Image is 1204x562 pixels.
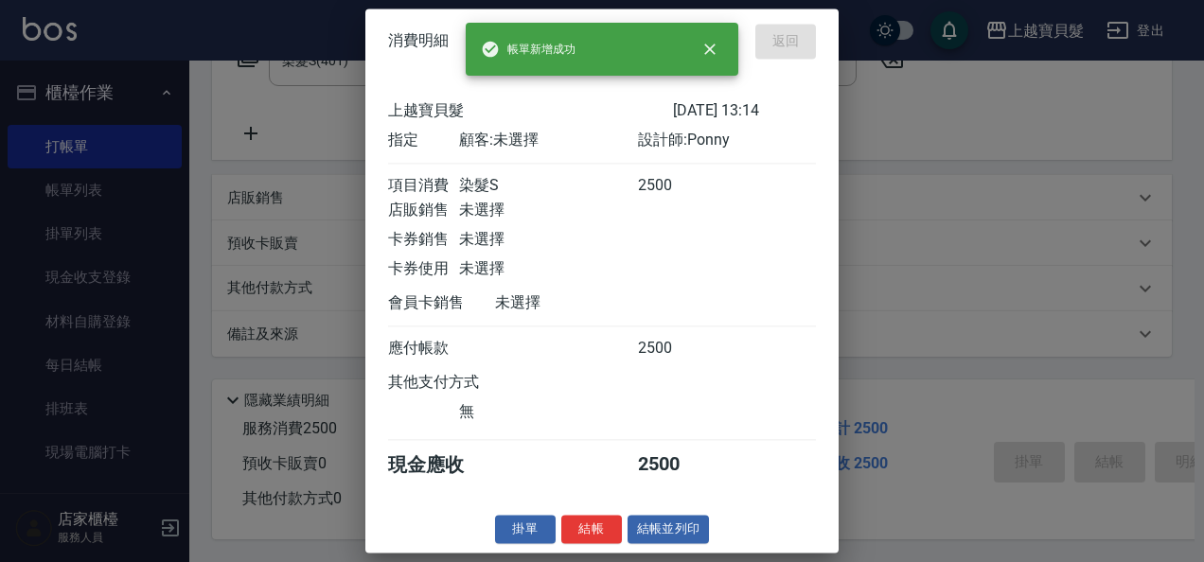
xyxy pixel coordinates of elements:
button: 結帳 [561,515,622,544]
div: 染髮S [459,176,637,196]
div: 2500 [638,452,709,478]
span: 帳單新增成功 [481,40,575,59]
span: 消費明細 [388,32,449,51]
div: 未選擇 [495,293,673,313]
div: 卡券使用 [388,259,459,279]
div: 2500 [638,339,709,359]
div: 卡券銷售 [388,230,459,250]
div: 2500 [638,176,709,196]
button: close [689,28,731,70]
div: 應付帳款 [388,339,459,359]
div: 上越寶貝髮 [388,101,673,121]
div: 無 [459,402,637,422]
div: 其他支付方式 [388,373,531,393]
div: 未選擇 [459,259,637,279]
div: 設計師: Ponny [638,131,816,150]
div: 顧客: 未選擇 [459,131,637,150]
button: 掛單 [495,515,556,544]
div: 項目消費 [388,176,459,196]
div: 會員卡銷售 [388,293,495,313]
div: 未選擇 [459,230,637,250]
div: 未選擇 [459,201,637,220]
div: 現金應收 [388,452,495,478]
div: [DATE] 13:14 [673,101,816,121]
div: 店販銷售 [388,201,459,220]
div: 指定 [388,131,459,150]
button: 結帳並列印 [628,515,710,544]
